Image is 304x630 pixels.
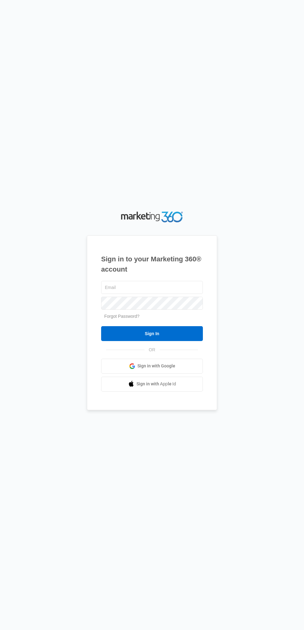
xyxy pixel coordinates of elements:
a: Forgot Password? [104,314,140,319]
span: Sign in with Apple Id [136,381,176,387]
span: Sign in with Google [137,363,175,369]
input: Sign In [101,326,203,341]
input: Email [101,281,203,294]
a: Sign in with Google [101,359,203,374]
span: OR [145,347,160,353]
h1: Sign in to your Marketing 360® account [101,254,203,274]
a: Sign in with Apple Id [101,377,203,392]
